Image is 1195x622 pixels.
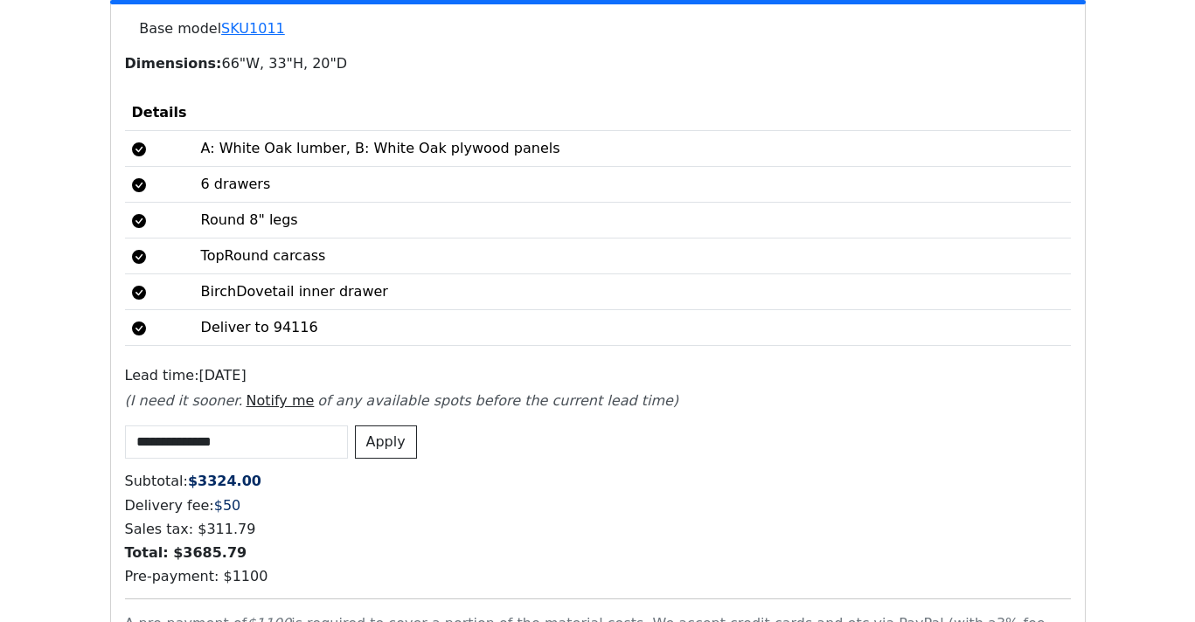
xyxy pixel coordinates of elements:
[194,203,1071,238] td: Round 8" legs
[125,497,1071,514] h6: Delivery fee:
[194,238,1071,274] td: TopRound carcass
[125,392,679,409] i: (I need it sooner. of any available spots before the current lead time)
[194,167,1071,203] td: 6 drawers
[125,55,222,72] strong: Dimensions:
[194,310,1071,346] td: Deliver to 94116
[355,425,417,459] button: Apply
[125,544,247,561] b: Total: $ 3685.79
[188,473,261,489] span: $ 3324.00
[125,95,194,131] th: Details
[247,390,315,411] button: Notify me
[125,53,1071,74] p: 66"W, 33"H, 20"D
[194,131,1071,167] td: A: White Oak lumber, B: White Oak plywood panels
[194,274,1071,310] td: BirchDovetail inner drawer
[125,568,1071,584] h6: Pre-payment: $ 1100
[125,521,1071,537] h6: Sales tax: $ 311.79
[125,18,300,39] p: Base model
[221,20,285,37] a: SKU1011
[125,473,1071,489] h6: Subtotal:
[214,497,241,514] span: $ 50
[125,367,1071,384] h6: Lead time: [DATE]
